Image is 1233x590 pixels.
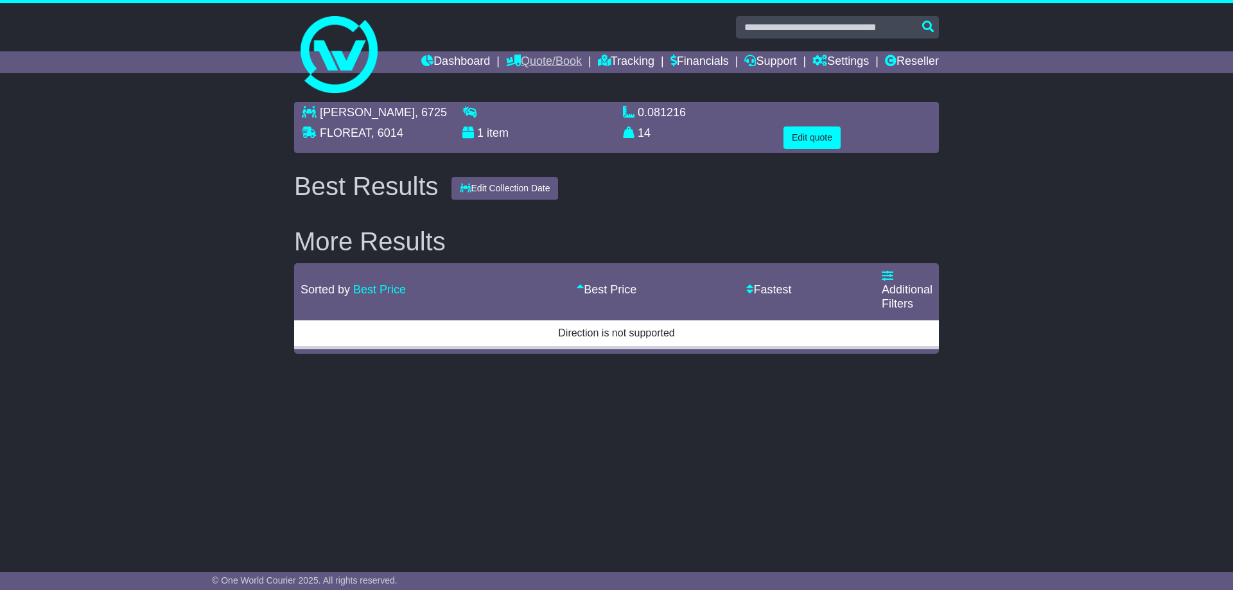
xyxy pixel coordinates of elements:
[638,126,651,139] span: 14
[744,51,796,73] a: Support
[487,126,509,139] span: item
[598,51,654,73] a: Tracking
[212,575,398,586] span: © One World Courier 2025. All rights reserved.
[746,283,791,296] a: Fastest
[294,319,939,347] td: Direction is not supported
[371,126,403,139] span: , 6014
[783,126,841,149] button: Edit quote
[812,51,869,73] a: Settings
[320,106,415,119] span: [PERSON_NAME]
[577,283,636,296] a: Best Price
[421,51,490,73] a: Dashboard
[477,126,484,139] span: 1
[885,51,939,73] a: Reseller
[451,177,559,200] button: Edit Collection Date
[301,283,350,296] span: Sorted by
[353,283,406,296] a: Best Price
[320,126,371,139] span: FLOREAT
[294,227,939,256] h2: More Results
[415,106,447,119] span: , 6725
[638,106,686,119] span: 0.081216
[670,51,729,73] a: Financials
[506,51,582,73] a: Quote/Book
[882,270,932,310] a: Additional Filters
[288,172,445,200] div: Best Results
